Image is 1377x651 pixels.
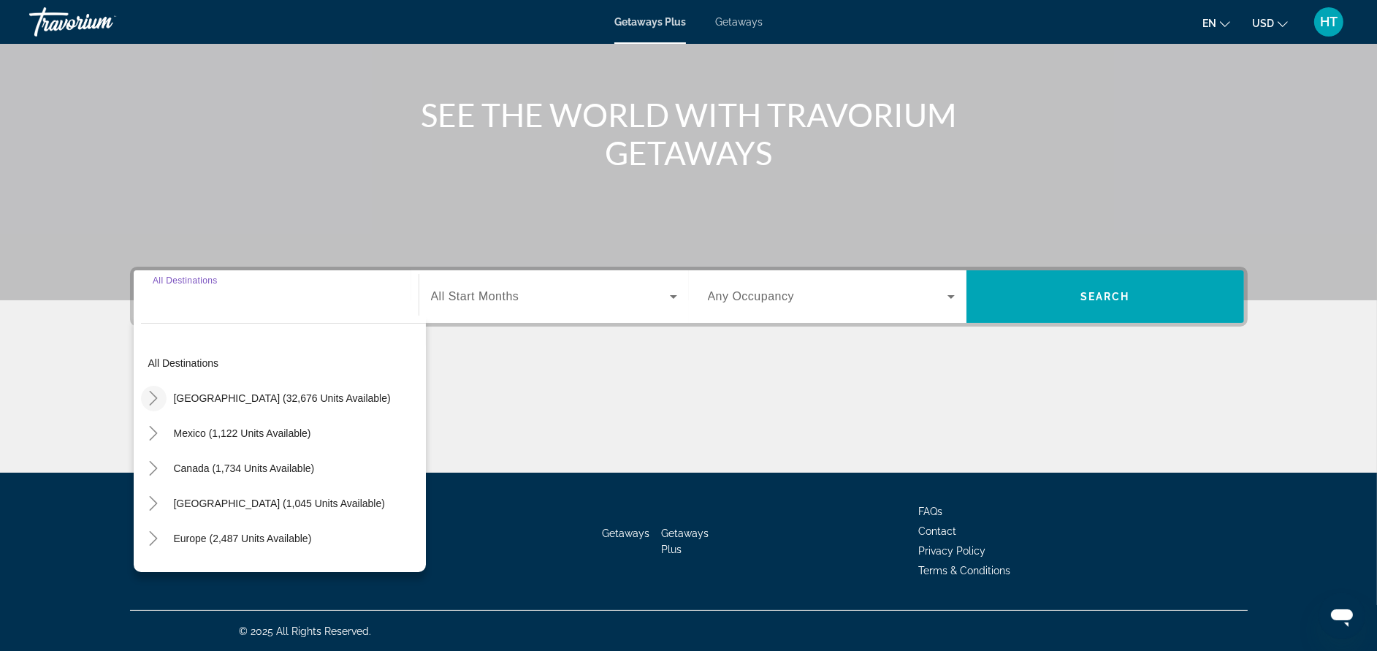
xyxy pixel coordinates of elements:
span: Search [1080,291,1130,302]
button: Toggle Canada (1,734 units available) [141,456,167,481]
h1: SEE THE WORLD WITH TRAVORIUM GETAWAYS [415,96,963,172]
iframe: Bouton de lancement de la fenêtre de messagerie [1319,593,1365,639]
a: Getaways [602,528,649,539]
button: Toggle Mexico (1,122 units available) [141,421,167,446]
a: Getaways Plus [661,528,709,555]
button: Change currency [1252,12,1288,34]
a: Privacy Policy [919,545,986,557]
span: Europe (2,487 units available) [174,533,312,544]
a: Getaways Plus [614,16,686,28]
button: Toggle Caribbean & Atlantic Islands (1,045 units available) [141,491,167,517]
span: USD [1252,18,1274,29]
span: HT [1320,15,1338,29]
span: [GEOGRAPHIC_DATA] (32,676 units available) [174,392,391,404]
button: [GEOGRAPHIC_DATA] (1,045 units available) [167,490,392,517]
button: [GEOGRAPHIC_DATA] (32,676 units available) [167,385,398,411]
span: Mexico (1,122 units available) [174,427,311,439]
div: Search widget [134,270,1244,323]
span: © 2025 All Rights Reserved. [240,625,372,637]
span: All destinations [148,357,219,369]
button: Search [966,270,1244,323]
button: Toggle Europe (2,487 units available) [141,526,167,552]
button: Mexico (1,122 units available) [167,420,318,446]
span: Any Occupancy [708,290,795,302]
a: FAQs [919,506,943,517]
button: Change language [1202,12,1230,34]
button: All destinations [141,350,426,376]
span: [GEOGRAPHIC_DATA] (1,045 units available) [174,498,385,509]
span: en [1202,18,1216,29]
span: Canada (1,734 units available) [174,462,315,474]
button: Toggle United States (32,676 units available) [141,386,167,411]
button: Canada (1,734 units available) [167,455,322,481]
a: Getaways [715,16,763,28]
button: Toggle Australia (202 units available) [141,561,167,587]
button: User Menu [1310,7,1348,37]
a: Travorium [29,3,175,41]
a: Contact [919,525,957,537]
a: Terms & Conditions [919,565,1011,576]
span: All Start Months [431,290,519,302]
span: All Destinations [153,275,218,285]
button: [GEOGRAPHIC_DATA] (202 units available) [167,560,384,587]
button: Europe (2,487 units available) [167,525,319,552]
